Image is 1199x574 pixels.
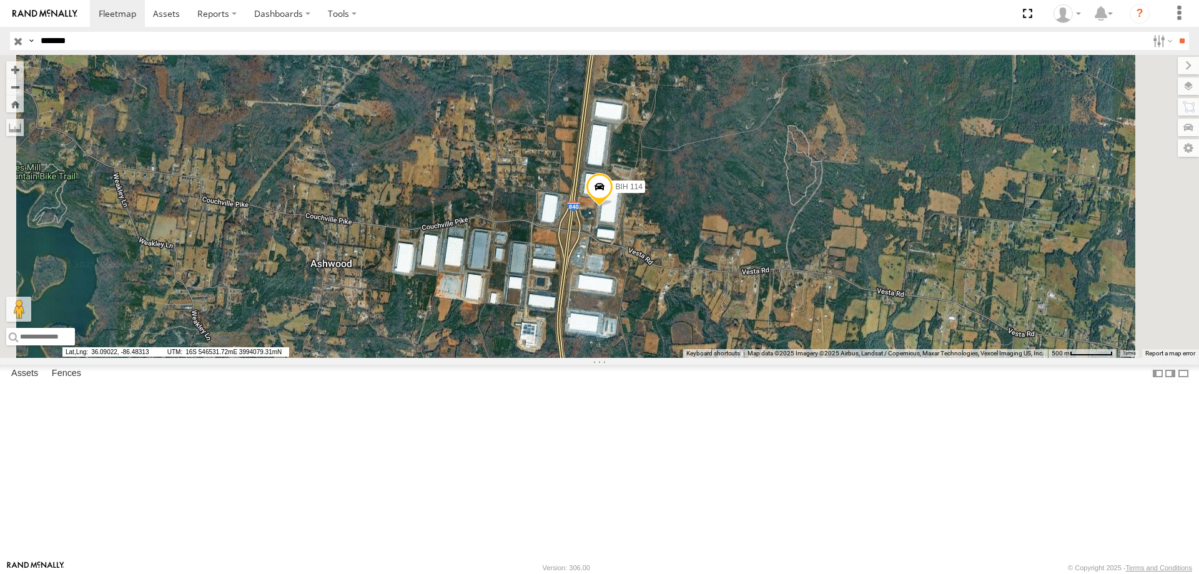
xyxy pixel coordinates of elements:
button: Drag Pegman onto the map to open Street View [6,297,31,322]
div: Nele . [1049,4,1085,23]
label: Dock Summary Table to the Right [1164,365,1177,383]
i: ? [1130,4,1150,24]
button: Zoom Home [6,96,24,112]
div: © Copyright 2025 - [1068,564,1192,572]
label: Dock Summary Table to the Left [1152,365,1164,383]
a: Terms (opens in new tab) [1123,351,1136,356]
span: Map data ©2025 Imagery ©2025 Airbus, Landsat / Copernicus, Maxar Technologies, Vexcel Imaging US,... [748,350,1044,357]
div: Version: 306.00 [543,564,590,572]
button: Zoom in [6,61,24,78]
button: Map Scale: 500 m per 65 pixels [1048,349,1117,358]
a: Report a map error [1145,350,1195,357]
label: Search Query [26,32,36,50]
button: Keyboard shortcuts [686,349,740,358]
a: Terms and Conditions [1126,564,1192,572]
button: Zoom out [6,78,24,96]
span: 500 m [1052,350,1070,357]
span: 16S 546531.72mE 3994079.31mN [164,347,289,357]
a: Visit our Website [7,562,64,574]
label: Fences [46,365,87,382]
span: BIH 114 [616,182,643,191]
img: rand-logo.svg [12,9,77,18]
label: Assets [5,365,44,382]
label: Measure [6,119,24,136]
label: Map Settings [1178,139,1199,157]
span: 36.09022, -86.48313 [62,347,162,357]
label: Search Filter Options [1148,32,1175,50]
label: Hide Summary Table [1177,365,1190,383]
